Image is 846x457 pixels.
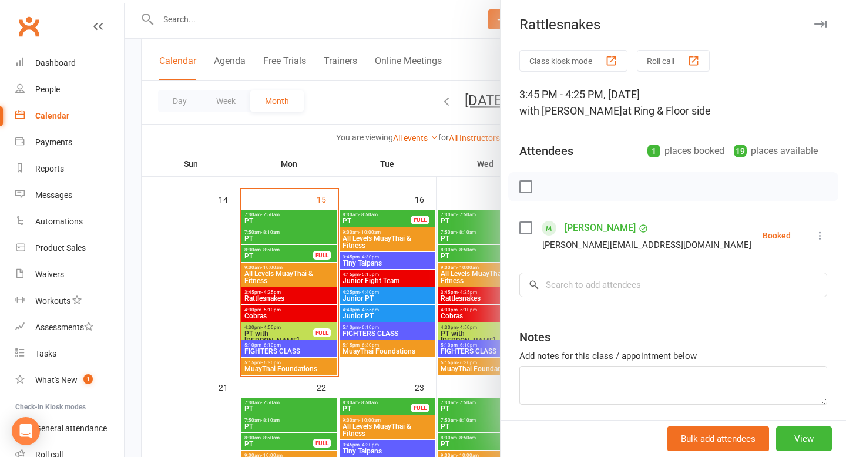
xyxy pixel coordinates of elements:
[519,105,622,117] span: with [PERSON_NAME]
[647,145,660,157] div: 1
[15,156,124,182] a: Reports
[15,367,124,394] a: What's New1
[15,288,124,314] a: Workouts
[35,296,70,305] div: Workouts
[15,103,124,129] a: Calendar
[15,209,124,235] a: Automations
[519,143,573,159] div: Attendees
[519,86,827,119] div: 3:45 PM - 4:25 PM, [DATE]
[35,111,69,120] div: Calendar
[35,58,76,68] div: Dashboard
[15,314,124,341] a: Assessments
[15,415,124,442] a: General attendance kiosk mode
[12,417,40,445] div: Open Intercom Messenger
[35,137,72,147] div: Payments
[519,329,550,345] div: Notes
[519,349,827,363] div: Add notes for this class / appointment below
[35,85,60,94] div: People
[519,50,627,72] button: Class kiosk mode
[35,164,64,173] div: Reports
[763,231,791,240] div: Booked
[519,273,827,297] input: Search to add attendees
[15,76,124,103] a: People
[565,219,636,237] a: [PERSON_NAME]
[83,374,93,384] span: 1
[35,349,56,358] div: Tasks
[776,426,832,451] button: View
[542,237,751,253] div: [PERSON_NAME][EMAIL_ADDRESS][DOMAIN_NAME]
[35,375,78,385] div: What's New
[647,143,724,159] div: places booked
[15,50,124,76] a: Dashboard
[734,143,818,159] div: places available
[35,322,93,332] div: Assessments
[734,145,747,157] div: 19
[35,190,72,200] div: Messages
[637,50,710,72] button: Roll call
[35,270,64,279] div: Waivers
[15,235,124,261] a: Product Sales
[35,424,107,433] div: General attendance
[35,243,86,253] div: Product Sales
[35,217,83,226] div: Automations
[15,182,124,209] a: Messages
[667,426,769,451] button: Bulk add attendees
[14,12,43,41] a: Clubworx
[501,16,846,33] div: Rattlesnakes
[15,341,124,367] a: Tasks
[15,129,124,156] a: Payments
[15,261,124,288] a: Waivers
[622,105,711,117] span: at Ring & Floor side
